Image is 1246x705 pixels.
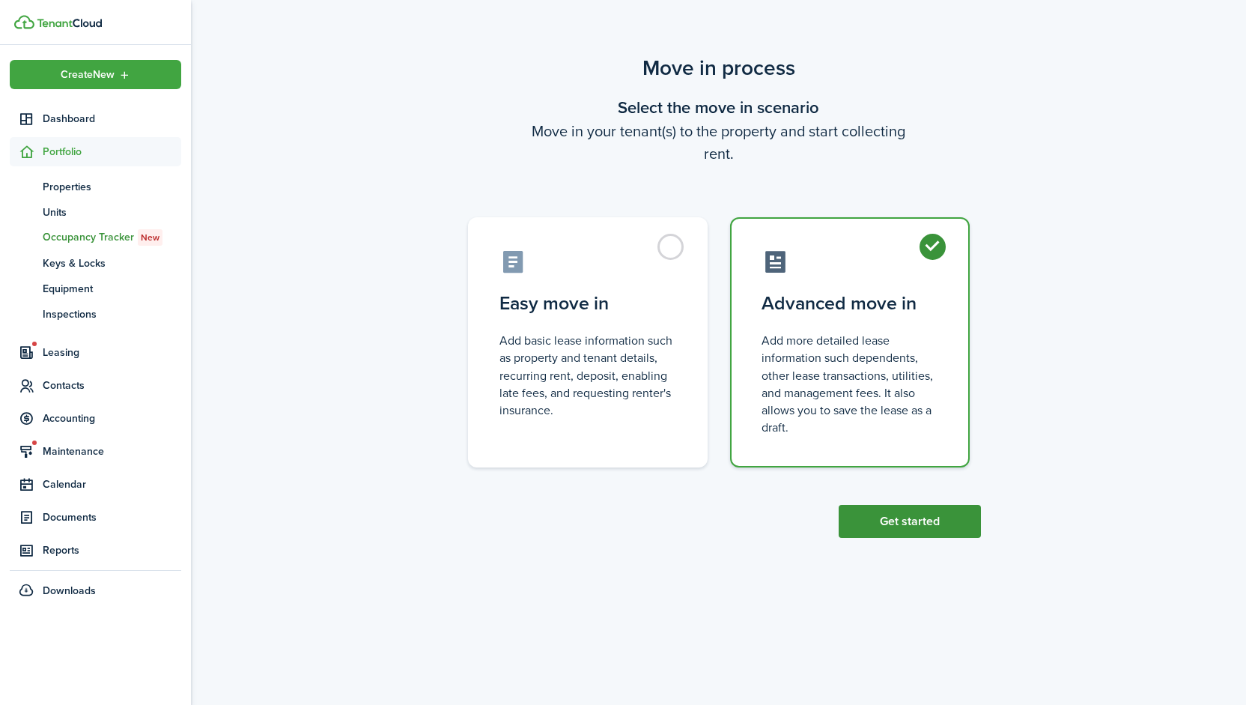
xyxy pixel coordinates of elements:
span: New [141,231,159,244]
a: Occupancy TrackerNew [10,225,181,250]
a: Dashboard [10,104,181,133]
span: Calendar [43,476,181,492]
a: Equipment [10,276,181,301]
scenario-title: Move in process [457,52,981,84]
control-radio-card-title: Easy move in [499,290,676,317]
a: Keys & Locks [10,250,181,276]
img: TenantCloud [14,15,34,29]
wizard-step-header-title: Select the move in scenario [457,95,981,120]
span: Portfolio [43,144,181,160]
span: Create New [61,70,115,80]
span: Dashboard [43,111,181,127]
wizard-step-header-description: Move in your tenant(s) to the property and start collecting rent. [457,120,981,165]
span: Equipment [43,281,181,297]
span: Units [43,205,181,220]
button: Get started [839,505,981,538]
control-radio-card-description: Add basic lease information such as property and tenant details, recurring rent, deposit, enablin... [499,332,676,419]
span: Properties [43,179,181,195]
span: Keys & Locks [43,255,181,271]
span: Maintenance [43,444,181,459]
img: TenantCloud [37,19,102,28]
button: Open menu [10,60,181,89]
span: Downloads [43,583,96,599]
span: Inspections [43,306,181,322]
a: Units [10,199,181,225]
control-radio-card-title: Advanced move in [762,290,938,317]
control-radio-card-description: Add more detailed lease information such dependents, other lease transactions, utilities, and man... [762,332,938,436]
a: Properties [10,174,181,199]
a: Reports [10,536,181,565]
span: Documents [43,509,181,525]
span: Contacts [43,378,181,393]
a: Inspections [10,301,181,327]
span: Leasing [43,345,181,360]
span: Occupancy Tracker [43,229,181,246]
span: Accounting [43,411,181,426]
span: Reports [43,542,181,558]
